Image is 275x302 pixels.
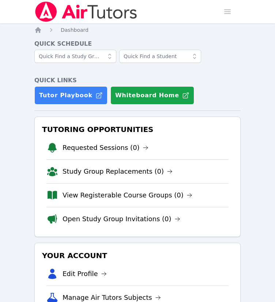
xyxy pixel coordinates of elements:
[63,190,192,200] a: View Registerable Course Groups (0)
[61,26,88,34] a: Dashboard
[34,1,138,22] img: Air Tutors
[41,249,234,262] h3: Your Account
[34,39,241,48] h4: Quick Schedule
[34,86,108,105] a: Tutor Playbook
[34,26,241,34] nav: Breadcrumb
[63,214,180,224] a: Open Study Group Invitations (0)
[34,76,241,85] h4: Quick Links
[41,123,234,136] h3: Tutoring Opportunities
[119,50,201,63] input: Quick Find a Student
[61,27,88,33] span: Dashboard
[110,86,194,105] button: Whiteboard Home
[63,269,107,279] a: Edit Profile
[63,143,148,153] a: Requested Sessions (0)
[34,50,116,63] input: Quick Find a Study Group
[63,166,173,177] a: Study Group Replacements (0)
